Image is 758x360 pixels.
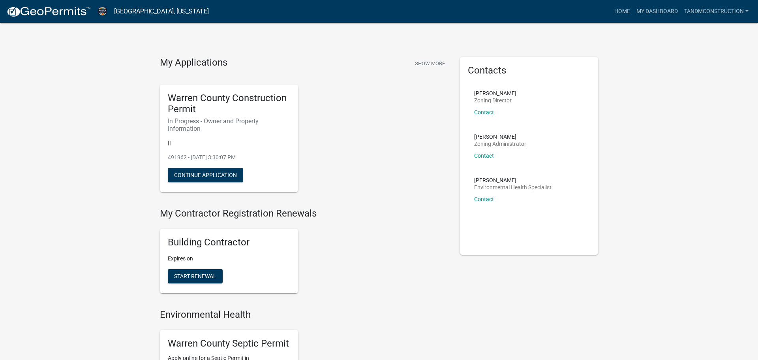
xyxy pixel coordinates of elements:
a: Contact [474,153,494,159]
a: Home [611,4,633,19]
p: Environmental Health Specialist [474,185,552,190]
button: Show More [412,57,448,70]
h4: Environmental Health [160,309,448,320]
a: Contact [474,109,494,115]
h5: Warren County Construction Permit [168,92,290,115]
h6: In Progress - Owner and Property Information [168,117,290,132]
button: Continue Application [168,168,243,182]
a: My Dashboard [633,4,681,19]
a: Contact [474,196,494,202]
p: [PERSON_NAME] [474,134,526,139]
h4: My Applications [160,57,227,69]
a: [GEOGRAPHIC_DATA], [US_STATE] [114,5,209,18]
h5: Contacts [468,65,590,76]
h5: Warren County Septic Permit [168,338,290,349]
button: Start Renewal [168,269,223,283]
a: tandmconstruction [681,4,752,19]
h5: Building Contractor [168,237,290,248]
wm-registration-list-section: My Contractor Registration Renewals [160,208,448,300]
span: Start Renewal [174,273,216,279]
p: Zoning Administrator [474,141,526,147]
p: Expires on [168,254,290,263]
p: [PERSON_NAME] [474,90,516,96]
img: Warren County, Iowa [97,6,108,17]
p: 491962 - [DATE] 3:30:07 PM [168,153,290,162]
p: Zoning Director [474,98,516,103]
p: [PERSON_NAME] [474,177,552,183]
p: | | [168,139,290,147]
h4: My Contractor Registration Renewals [160,208,448,219]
